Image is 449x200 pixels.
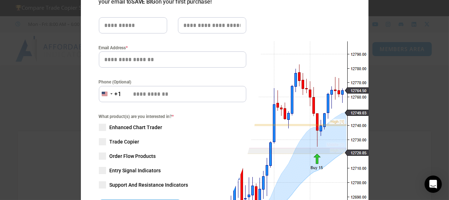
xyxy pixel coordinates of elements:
[99,124,246,131] label: Enhanced Chart Trader
[99,138,246,145] label: Trade Copier
[99,167,246,174] label: Entry Signal Indicators
[110,167,161,174] span: Entry Signal Indicators
[99,181,246,188] label: Support And Resistance Indicators
[110,153,156,160] span: Order Flow Products
[110,124,162,131] span: Enhanced Chart Trader
[425,176,442,193] div: Open Intercom Messenger
[99,113,246,120] span: What product(s) are you interested in?
[99,153,246,160] label: Order Flow Products
[110,138,139,145] span: Trade Copier
[99,78,246,86] label: Phone (Optional)
[99,86,122,102] button: Selected country
[99,44,246,51] label: Email Address
[110,181,188,188] span: Support And Resistance Indicators
[115,90,122,99] div: +1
